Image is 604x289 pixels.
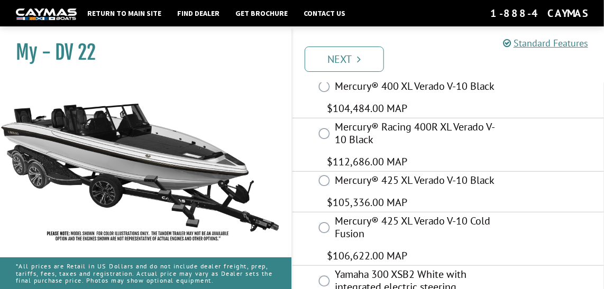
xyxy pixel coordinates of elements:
label: Mercury® 400 XL Verado V-10 Black [335,80,496,95]
p: *All prices are Retail in US Dollars and do not include dealer freight, prep, tariffs, fees, taxe... [16,257,276,289]
a: Return to main site [82,6,167,20]
ul: Pagination [302,45,604,72]
a: Get Brochure [230,6,293,20]
h1: My - DV 22 [16,41,265,64]
span: $104,484.00 MAP [327,100,407,116]
img: white-logo-c9c8dbefe5ff5ceceb0f0178aa75bf4bb51f6bca0971e226c86eb53dfe498488.png [16,8,77,20]
span: $105,336.00 MAP [327,194,407,210]
a: Standard Features [503,37,588,49]
a: Find Dealer [172,6,225,20]
span: $112,686.00 MAP [327,154,407,170]
span: $106,622.00 MAP [327,248,407,264]
label: Mercury® 425 XL Verado V-10 Black [335,174,496,189]
a: Next [305,46,384,72]
div: 1-888-4CAYMAS [490,6,588,20]
label: Mercury® 425 XL Verado V-10 Cold Fusion [335,215,496,243]
a: Contact Us [298,6,351,20]
label: Mercury® Racing 400R XL Verado V-10 Black [335,120,496,148]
